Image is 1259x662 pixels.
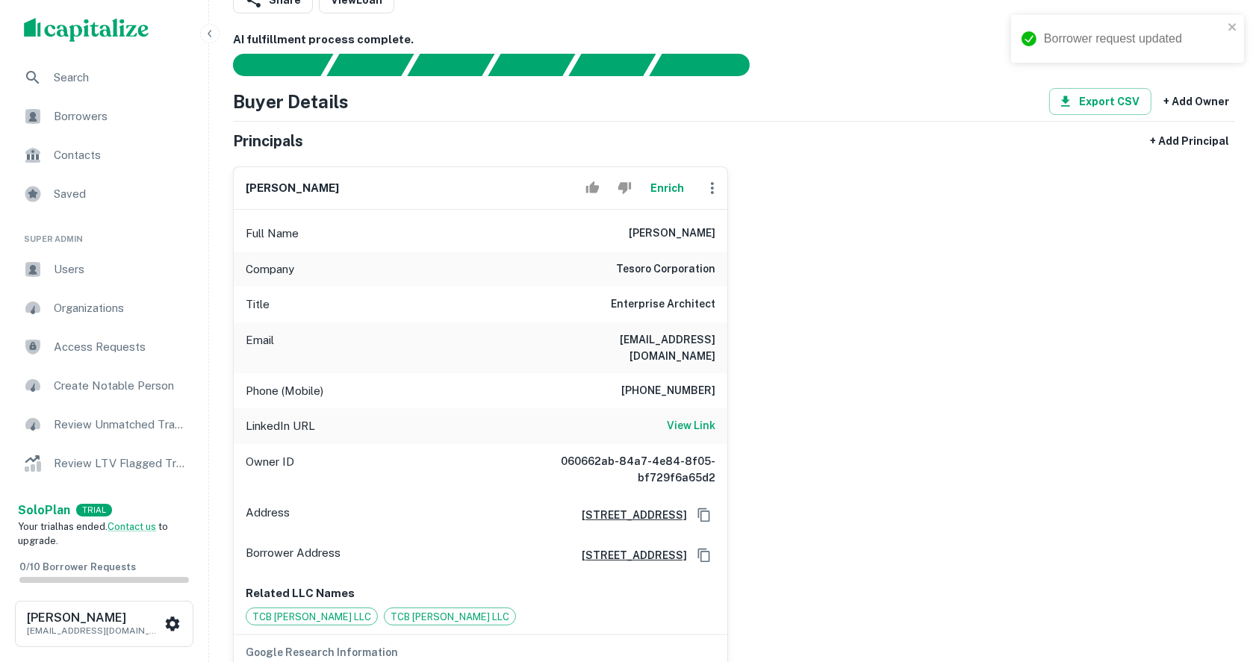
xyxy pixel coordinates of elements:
p: Title [246,296,270,313]
h6: Google Research Information [246,644,715,661]
button: + Add Principal [1144,128,1235,154]
p: Email [246,331,274,364]
h6: [PERSON_NAME] [27,612,161,624]
span: Borrowers [54,107,187,125]
div: AI fulfillment process complete. [650,54,768,76]
p: Related LLC Names [246,584,715,602]
a: Users [12,252,196,287]
button: Enrich [644,173,691,203]
a: SoloPlan [18,502,70,519]
span: Organizations [54,299,187,317]
h6: Enterprise Architect [611,296,715,313]
span: Saved [54,185,187,203]
div: Sending borrower request to AI... [215,54,327,76]
a: Search [12,60,196,96]
a: Contact us [108,521,156,532]
p: Full Name [246,225,299,243]
a: [STREET_ADDRESS] [570,507,687,523]
button: Copy Address [693,544,715,566]
li: Super Admin [12,215,196,252]
span: Your trial has ended. to upgrade. [18,521,168,547]
iframe: Chat Widget [1184,543,1259,614]
a: Access Requests [12,329,196,365]
span: Contacts [54,146,187,164]
span: TCB [PERSON_NAME] LLC [246,610,377,625]
h6: [EMAIL_ADDRESS][DOMAIN_NAME] [536,331,715,364]
button: Reject [612,173,638,203]
h6: 060662ab-84a7-4e84-8f05-bf729f6a65d2 [536,453,715,486]
p: Borrower Address [246,544,341,566]
div: TRIAL [76,504,112,516]
p: Owner ID [246,453,294,486]
div: Principals found, AI now looking for contact information... [488,54,575,76]
h5: Principals [233,130,303,152]
p: LinkedIn URL [246,417,315,435]
a: View Link [667,417,715,435]
h6: [PERSON_NAME] [629,225,715,243]
a: Review LTV Flagged Transactions [12,446,196,481]
a: Organizations [12,290,196,326]
div: Principals found, still searching for contact information. This may take time... [568,54,656,76]
p: Company [246,260,294,278]
h6: [PERSON_NAME] [246,180,339,197]
img: capitalize-logo.png [24,18,149,42]
a: Contacts [12,137,196,173]
button: + Add Owner [1157,88,1235,115]
p: [EMAIL_ADDRESS][DOMAIN_NAME] [27,624,161,637]
a: Borrowers [12,99,196,134]
a: Create Notable Person [12,368,196,404]
button: Accept [579,173,606,203]
span: Access Requests [54,338,187,356]
a: Lender Admin View [12,484,196,520]
span: Search [54,69,187,87]
h6: View Link [667,417,715,434]
span: Create Notable Person [54,377,187,395]
p: Address [246,504,290,526]
span: Review Unmatched Transactions [54,416,187,434]
div: Documents found, AI parsing details... [407,54,494,76]
button: Copy Address [693,504,715,526]
button: [PERSON_NAME][EMAIL_ADDRESS][DOMAIN_NAME] [15,601,193,647]
div: Your request is received and processing... [326,54,414,76]
p: Phone (Mobile) [246,382,323,400]
span: 0 / 10 Borrower Requests [19,561,136,572]
h6: tesoro corporation [616,260,715,278]
button: close [1228,21,1238,35]
span: Review LTV Flagged Transactions [54,455,187,472]
span: TCB [PERSON_NAME] LLC [385,610,515,625]
a: [STREET_ADDRESS] [570,547,687,563]
a: Saved [12,176,196,212]
span: Users [54,260,187,278]
strong: Solo Plan [18,503,70,517]
h4: Buyer Details [233,88,349,115]
div: Borrower request updated [1044,30,1223,48]
h6: AI fulfillment process complete. [233,31,1235,49]
a: Review Unmatched Transactions [12,407,196,443]
h6: [PHONE_NUMBER] [621,382,715,400]
button: Export CSV [1049,88,1151,115]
